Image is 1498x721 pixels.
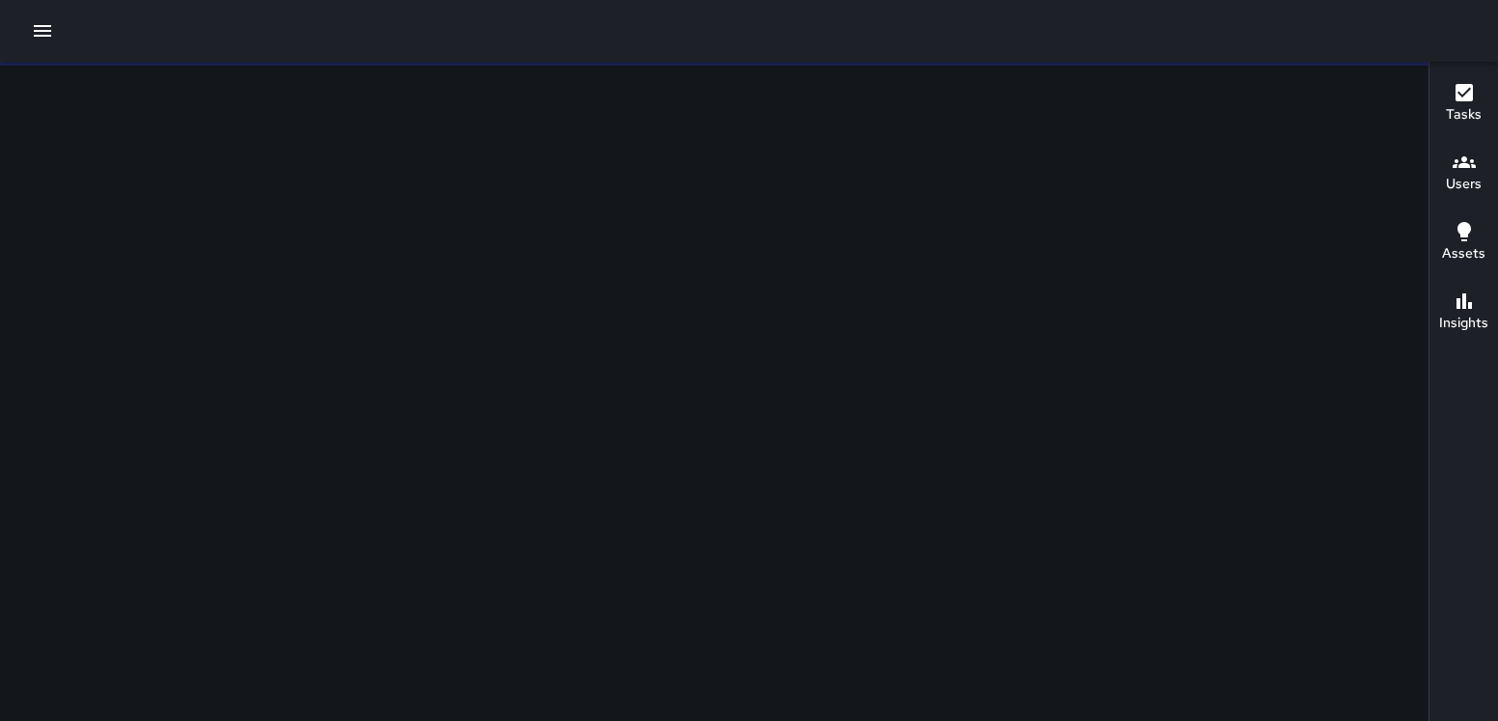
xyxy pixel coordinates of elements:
[1446,174,1482,195] h6: Users
[1446,104,1482,125] h6: Tasks
[1429,69,1498,139] button: Tasks
[1439,313,1488,334] h6: Insights
[1429,139,1498,208] button: Users
[1429,208,1498,278] button: Assets
[1429,278,1498,347] button: Insights
[1442,243,1485,264] h6: Assets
